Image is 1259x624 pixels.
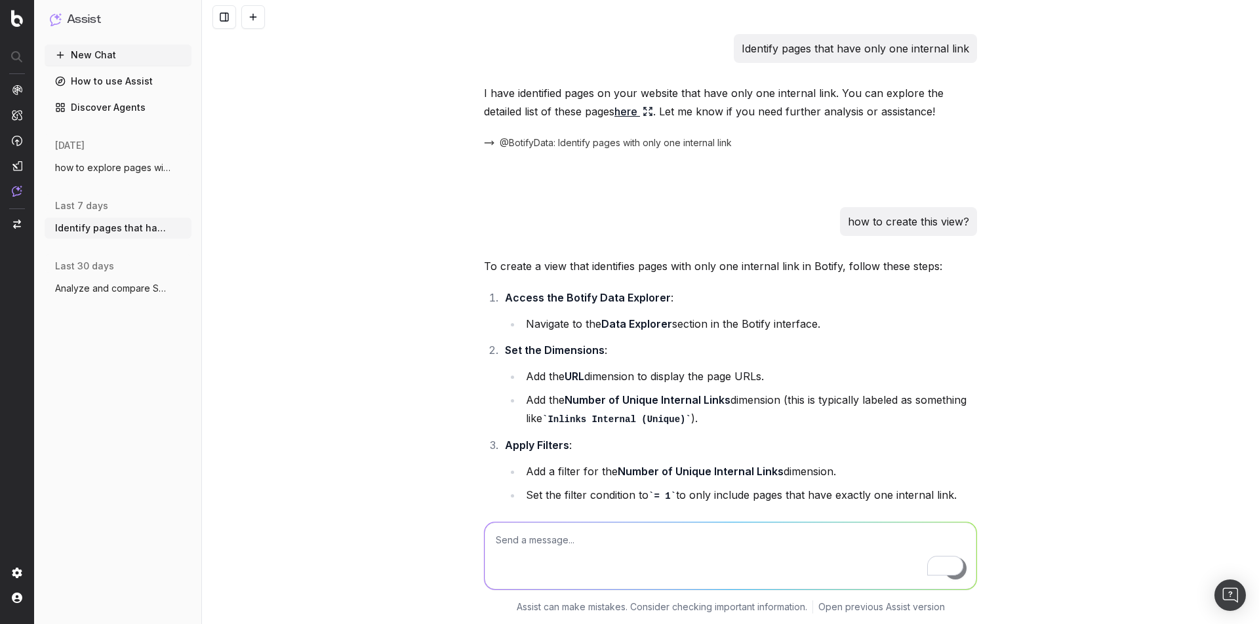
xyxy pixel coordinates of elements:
[45,71,191,92] a: How to use Assist
[649,491,676,501] code: = 1
[55,260,114,273] span: last 30 days
[67,10,101,29] h1: Assist
[565,370,584,383] strong: URL
[13,220,21,229] img: Switch project
[484,84,977,121] p: I have identified pages on your website that have only one internal link. You can explore the det...
[501,436,977,505] li: :
[517,600,807,614] p: Assist can make mistakes. Consider checking important information.
[12,109,22,121] img: Intelligence
[45,97,191,118] a: Discover Agents
[55,199,108,212] span: last 7 days
[565,393,730,406] strong: Number of Unique Internal Links
[818,600,945,614] a: Open previous Assist version
[12,568,22,578] img: Setting
[742,39,969,58] p: Identify pages that have only one internal link
[50,10,186,29] button: Assist
[501,288,977,333] li: :
[542,414,691,425] code: Inlinks Internal (Unique)
[522,367,977,385] li: Add the dimension to display the page URLs.
[50,13,62,26] img: Assist
[45,157,191,178] button: how to explore pages with high crawl dep
[618,465,784,478] strong: Number of Unique Internal Links
[45,218,191,239] button: Identify pages that have only one intern
[1214,579,1246,611] div: Open Intercom Messenger
[484,257,977,275] p: To create a view that identifies pages with only one internal link in Botify, follow these steps:
[12,85,22,95] img: Analytics
[522,462,977,480] li: Add a filter for the dimension.
[614,102,653,121] a: here
[55,222,170,235] span: Identify pages that have only one intern
[55,139,85,152] span: [DATE]
[522,315,977,333] li: Navigate to the section in the Botify interface.
[484,136,732,149] button: @BotifyData: Identify pages with only one internal link
[12,135,22,146] img: Activation
[505,439,569,452] strong: Apply Filters
[500,136,732,149] span: @BotifyData: Identify pages with only one internal link
[501,341,977,428] li: :
[55,161,170,174] span: how to explore pages with high crawl dep
[485,522,976,589] textarea: To enrich screen reader interactions, please activate Accessibility in Grammarly extension settings
[505,343,605,357] strong: Set the Dimensions
[522,391,977,428] li: Add the dimension (this is typically labeled as something like ).
[848,212,969,231] p: how to create this view?
[601,317,672,330] strong: Data Explorer
[522,486,977,505] li: Set the filter condition to to only include pages that have exactly one internal link.
[505,291,671,304] strong: Access the Botify Data Explorer
[45,278,191,299] button: Analyze and compare Swift code segment p
[45,45,191,66] button: New Chat
[12,161,22,171] img: Studio
[55,282,170,295] span: Analyze and compare Swift code segment p
[12,185,22,197] img: Assist
[11,10,23,27] img: Botify logo
[12,593,22,603] img: My account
